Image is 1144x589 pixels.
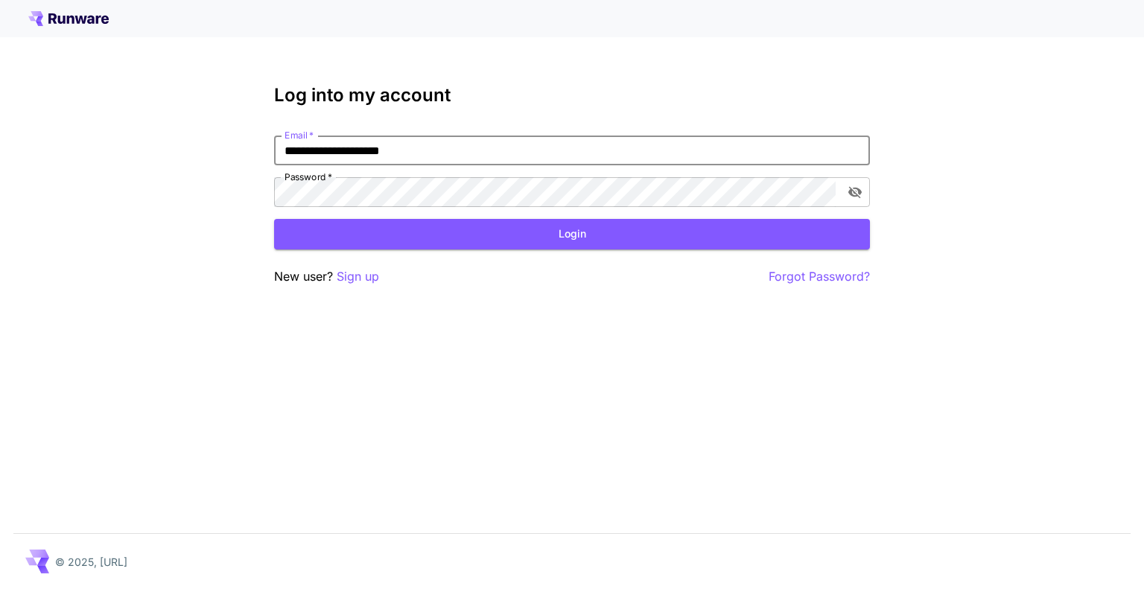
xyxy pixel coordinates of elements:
[274,267,379,286] p: New user?
[274,85,870,106] h3: Log into my account
[842,179,868,206] button: toggle password visibility
[337,267,379,286] button: Sign up
[769,267,870,286] button: Forgot Password?
[55,554,127,570] p: © 2025, [URL]
[285,171,332,183] label: Password
[274,219,870,249] button: Login
[285,129,314,141] label: Email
